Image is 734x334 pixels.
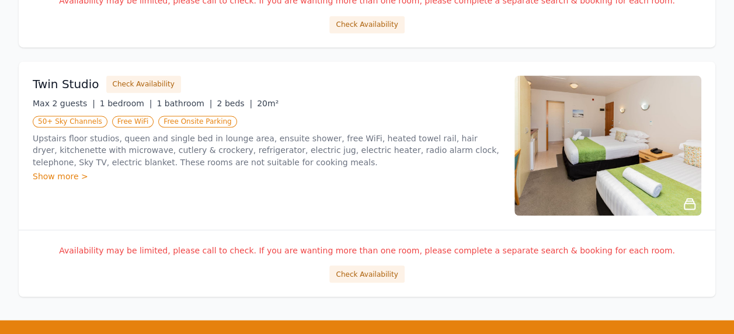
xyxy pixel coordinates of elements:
[257,99,279,108] span: 20m²
[33,116,107,127] span: 50+ Sky Channels
[100,99,152,108] span: 1 bedroom |
[33,99,95,108] span: Max 2 guests |
[106,75,181,93] button: Check Availability
[33,133,500,168] p: Upstairs floor studios, queen and single bed in lounge area, ensuite shower, free WiFi, heated to...
[33,76,99,92] h3: Twin Studio
[158,116,236,127] span: Free Onsite Parking
[112,116,154,127] span: Free WiFi
[329,265,404,283] button: Check Availability
[33,244,701,256] p: Availability may be limited, please call to check. If you are wanting more than one room, please ...
[156,99,212,108] span: 1 bathroom |
[329,16,404,33] button: Check Availability
[217,99,252,108] span: 2 beds |
[33,170,500,182] div: Show more >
